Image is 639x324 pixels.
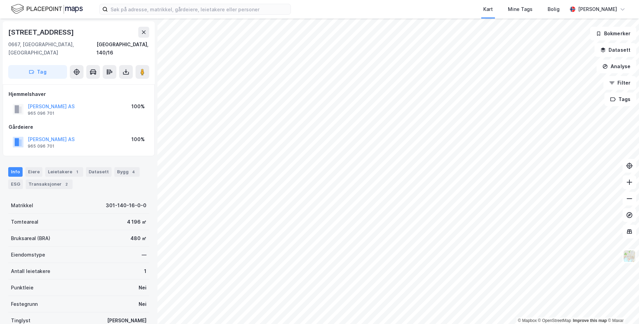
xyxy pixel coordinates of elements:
div: Info [8,167,23,177]
div: Eiere [25,167,42,177]
div: Tomteareal [11,218,38,226]
img: Z [623,250,636,263]
div: 301-140-16-0-0 [106,201,146,210]
div: ESG [8,179,23,189]
div: 4 196 ㎡ [127,218,146,226]
iframe: Chat Widget [605,291,639,324]
button: Filter [603,76,636,90]
a: OpenStreetMap [538,318,571,323]
div: [PERSON_NAME] [578,5,617,13]
img: logo.f888ab2527a4732fd821a326f86c7f29.svg [11,3,83,15]
div: [GEOGRAPHIC_DATA], 140/16 [97,40,149,57]
div: Nei [139,300,146,308]
div: Hjemmelshaver [9,90,149,98]
div: Punktleie [11,284,34,292]
div: 965 096 701 [28,111,54,116]
div: Mine Tags [508,5,533,13]
div: 4 [130,169,137,175]
button: Analyse [597,60,636,73]
div: Matrikkel [11,201,33,210]
div: Transaksjoner [26,179,73,189]
div: Eiendomstype [11,251,45,259]
div: Bruksareal (BRA) [11,234,50,242]
button: Bokmerker [590,27,636,40]
div: Bolig [548,5,560,13]
div: Antall leietakere [11,267,50,275]
input: Søk på adresse, matrikkel, gårdeiere, leietakere eller personer [108,4,291,14]
div: Kontrollprogram for chat [605,291,639,324]
div: 965 096 701 [28,144,54,149]
div: 1 [144,267,146,275]
div: Bygg [114,167,140,177]
div: Gårdeiere [9,123,149,131]
div: Festegrunn [11,300,38,308]
button: Datasett [595,43,636,57]
button: Tags [604,92,636,106]
div: — [142,251,146,259]
div: 0667, [GEOGRAPHIC_DATA], [GEOGRAPHIC_DATA] [8,40,97,57]
div: Leietakere [45,167,83,177]
div: 1 [74,169,80,175]
div: [STREET_ADDRESS] [8,27,75,38]
div: Datasett [86,167,112,177]
div: 100% [131,135,145,144]
div: Kart [483,5,493,13]
div: 100% [131,102,145,111]
button: Tag [8,65,67,79]
a: Improve this map [573,318,607,323]
div: Nei [139,284,146,292]
div: 2 [63,181,70,188]
div: 480 ㎡ [130,234,146,242]
a: Mapbox [518,318,537,323]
